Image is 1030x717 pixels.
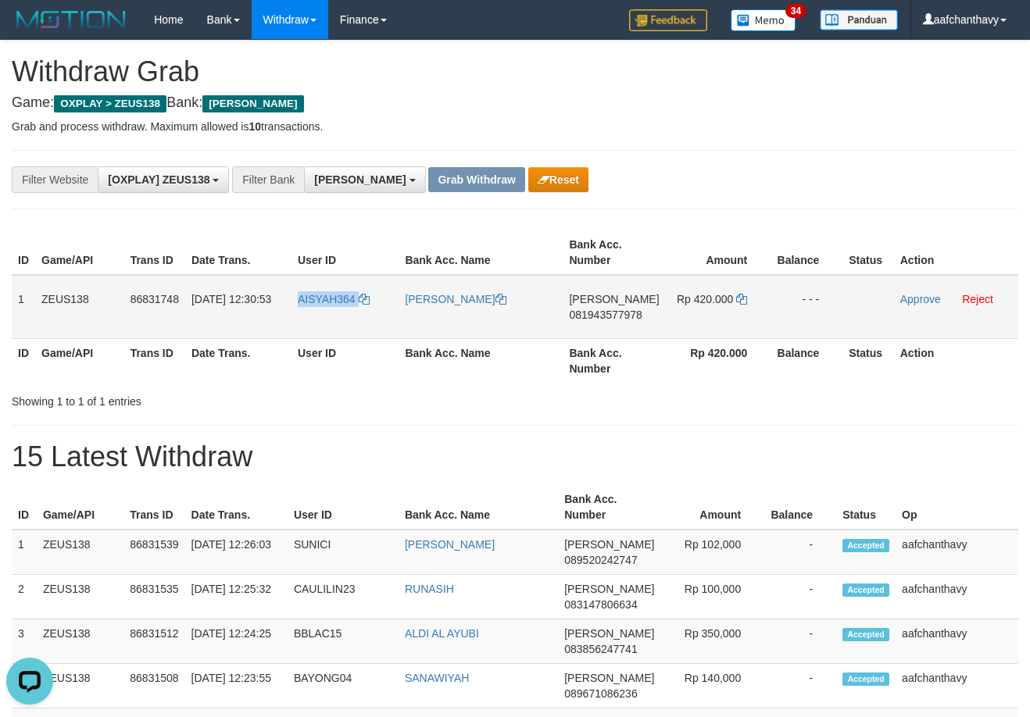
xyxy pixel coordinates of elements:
span: Copy 083147806634 to clipboard [564,598,637,611]
td: 1 [12,530,37,575]
td: - [764,575,836,619]
div: Showing 1 to 1 of 1 entries [12,387,417,409]
td: 86831535 [123,575,184,619]
th: Bank Acc. Name [399,485,558,530]
span: [PERSON_NAME] [202,95,303,112]
span: Copy 089520242747 to clipboard [564,554,637,566]
td: 86831508 [123,664,184,708]
th: Balance [771,338,842,383]
th: Bank Acc. Name [399,338,563,383]
th: Bank Acc. Name [399,230,563,275]
td: Rp 102,000 [660,530,764,575]
strong: 10 [249,120,261,133]
th: Bank Acc. Number [563,338,665,383]
th: Action [894,230,1018,275]
span: [PERSON_NAME] [564,538,654,551]
th: User ID [288,485,399,530]
td: ZEUS138 [37,530,123,575]
td: Rp 140,000 [660,664,764,708]
td: [DATE] 12:23:55 [185,664,288,708]
td: ZEUS138 [37,664,123,708]
td: Rp 100,000 [660,575,764,619]
a: Copy 420000 to clipboard [736,293,747,305]
th: Status [842,230,893,275]
span: [DATE] 12:30:53 [191,293,271,305]
th: Date Trans. [185,338,291,383]
button: [PERSON_NAME] [304,166,425,193]
th: ID [12,485,37,530]
span: Accepted [842,628,889,641]
span: Copy 081943577978 to clipboard [569,309,642,321]
td: aafchanthavy [896,619,1018,664]
a: Approve [900,293,941,305]
th: Rp 420.000 [666,338,771,383]
td: - - - [771,275,842,339]
td: - [764,664,836,708]
td: - [764,619,836,664]
td: [DATE] 12:25:32 [185,575,288,619]
th: Balance [764,485,836,530]
td: ZEUS138 [37,619,123,664]
button: Open LiveChat chat widget [6,6,53,53]
th: Game/API [35,230,124,275]
th: Trans ID [124,230,185,275]
td: BBLAC15 [288,619,399,664]
p: Grab and process withdraw. Maximum allowed is transactions. [12,119,1018,134]
th: Action [894,338,1018,383]
span: AISYAH364 [298,293,356,305]
td: 3 [12,619,37,664]
span: 34 [785,4,806,18]
td: 2 [12,575,37,619]
td: 86831512 [123,619,184,664]
td: BAYONG04 [288,664,399,708]
th: Amount [660,485,764,530]
th: Date Trans. [185,485,288,530]
img: panduan.png [820,9,898,30]
span: [PERSON_NAME] [564,583,654,595]
a: RUNASIH [405,583,454,595]
span: Copy 083856247741 to clipboard [564,643,637,655]
th: Status [842,338,893,383]
td: [DATE] 12:26:03 [185,530,288,575]
a: [PERSON_NAME] [405,293,506,305]
a: [PERSON_NAME] [405,538,495,551]
a: AISYAH364 [298,293,370,305]
img: MOTION_logo.png [12,8,131,31]
a: Reject [962,293,993,305]
th: Trans ID [123,485,184,530]
img: Feedback.jpg [629,9,707,31]
span: [OXPLAY] ZEUS138 [108,173,209,186]
th: User ID [291,230,399,275]
td: ZEUS138 [35,275,124,339]
td: aafchanthavy [896,664,1018,708]
span: [PERSON_NAME] [564,627,654,640]
h4: Game: Bank: [12,95,1018,111]
th: Bank Acc. Number [563,230,665,275]
button: Reset [528,167,588,192]
h1: Withdraw Grab [12,56,1018,87]
th: ID [12,338,35,383]
th: Game/API [35,338,124,383]
td: Rp 350,000 [660,619,764,664]
td: SUNICI [288,530,399,575]
th: Amount [666,230,771,275]
span: [PERSON_NAME] [564,672,654,684]
th: Op [896,485,1018,530]
td: 86831539 [123,530,184,575]
td: [DATE] 12:24:25 [185,619,288,664]
span: [PERSON_NAME] [314,173,406,186]
th: User ID [291,338,399,383]
th: Balance [771,230,842,275]
span: Accepted [842,583,889,597]
button: Grab Withdraw [428,167,524,192]
span: Copy 089671086236 to clipboard [564,687,637,700]
span: 86831748 [131,293,179,305]
td: CAULILIN23 [288,575,399,619]
a: SANAWIYAH [405,672,469,684]
button: [OXPLAY] ZEUS138 [98,166,229,193]
th: Status [836,485,896,530]
span: OXPLAY > ZEUS138 [54,95,166,112]
div: Filter Bank [232,166,304,193]
th: Bank Acc. Number [558,485,660,530]
span: [PERSON_NAME] [569,293,659,305]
